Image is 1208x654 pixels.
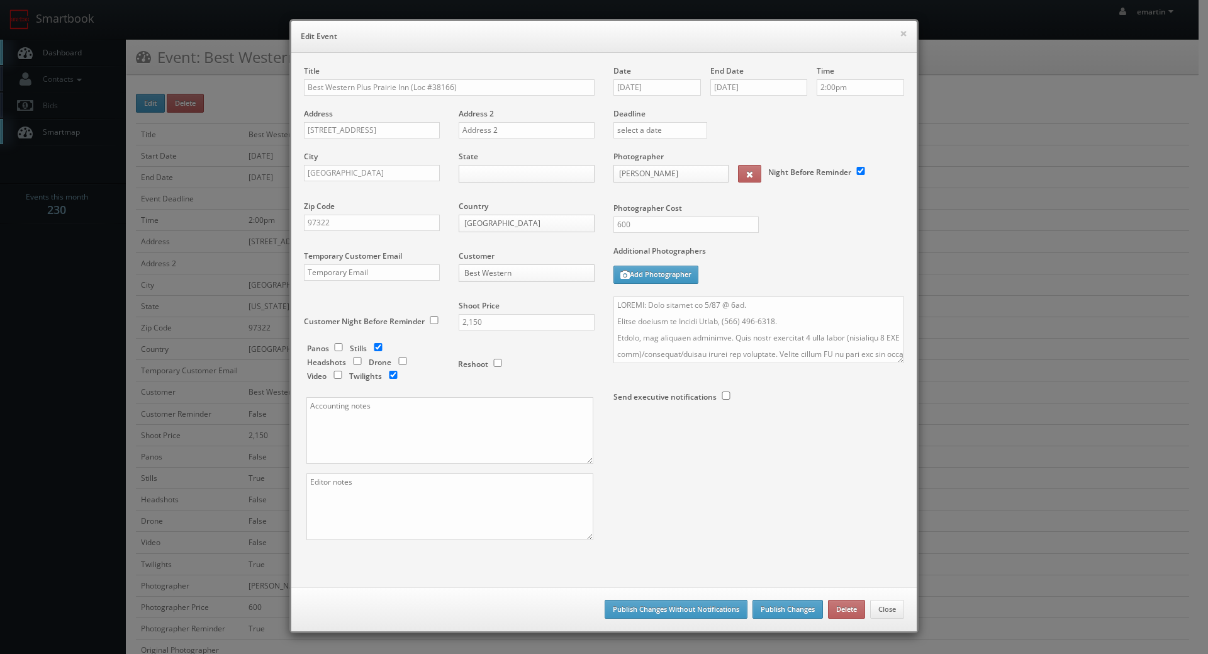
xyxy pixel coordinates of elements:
[752,600,823,619] button: Publish Changes
[613,217,759,233] input: Photographer Cost
[613,79,701,96] input: Select a date
[349,371,382,381] label: Twilights
[464,215,578,232] span: [GEOGRAPHIC_DATA]
[304,79,595,96] input: Title
[604,108,914,119] label: Deadline
[304,165,440,181] input: City
[619,166,712,182] span: [PERSON_NAME]
[459,215,595,232] a: [GEOGRAPHIC_DATA]
[817,65,834,76] label: Time
[304,151,318,162] label: City
[304,215,440,231] input: Zip Code
[459,264,595,282] a: Best Western
[304,108,333,119] label: Address
[350,343,367,354] label: Stills
[613,392,717,402] label: Send executive notifications
[613,245,904,262] label: Additional Photographers
[870,600,904,619] button: Close
[900,29,907,38] button: ×
[304,65,320,76] label: Title
[613,165,729,183] a: [PERSON_NAME]
[459,122,595,138] input: Address 2
[828,600,865,619] button: Delete
[458,359,488,369] label: Reshoot
[304,122,440,138] input: Address
[304,316,425,327] label: Customer Night Before Reminder
[301,30,907,43] h6: Edit Event
[613,122,707,138] input: select a date
[768,167,851,178] label: Night Before Reminder
[604,203,914,213] label: Photographer Cost
[710,79,807,96] input: Select a date
[613,296,904,363] textarea: LOREMI: Dolo sitamet co 5/87 @ 6ad. Elitse doeiusm te Incidi Utlab, (566) 496-6318. Etdolo, mag a...
[307,357,346,368] label: Headshots
[459,151,478,162] label: State
[459,108,494,119] label: Address 2
[710,65,744,76] label: End Date
[464,265,578,281] span: Best Western
[307,371,327,381] label: Video
[613,65,631,76] label: Date
[459,201,488,211] label: Country
[613,151,664,162] label: Photographer
[613,266,698,284] button: Add Photographer
[304,201,335,211] label: Zip Code
[459,251,495,261] label: Customer
[459,314,595,330] input: Shoot Price
[605,600,747,619] button: Publish Changes Without Notifications
[369,357,391,368] label: Drone
[304,264,440,281] input: Temporary Email
[459,300,500,311] label: Shoot Price
[307,343,329,354] label: Panos
[304,251,402,261] label: Temporary Customer Email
